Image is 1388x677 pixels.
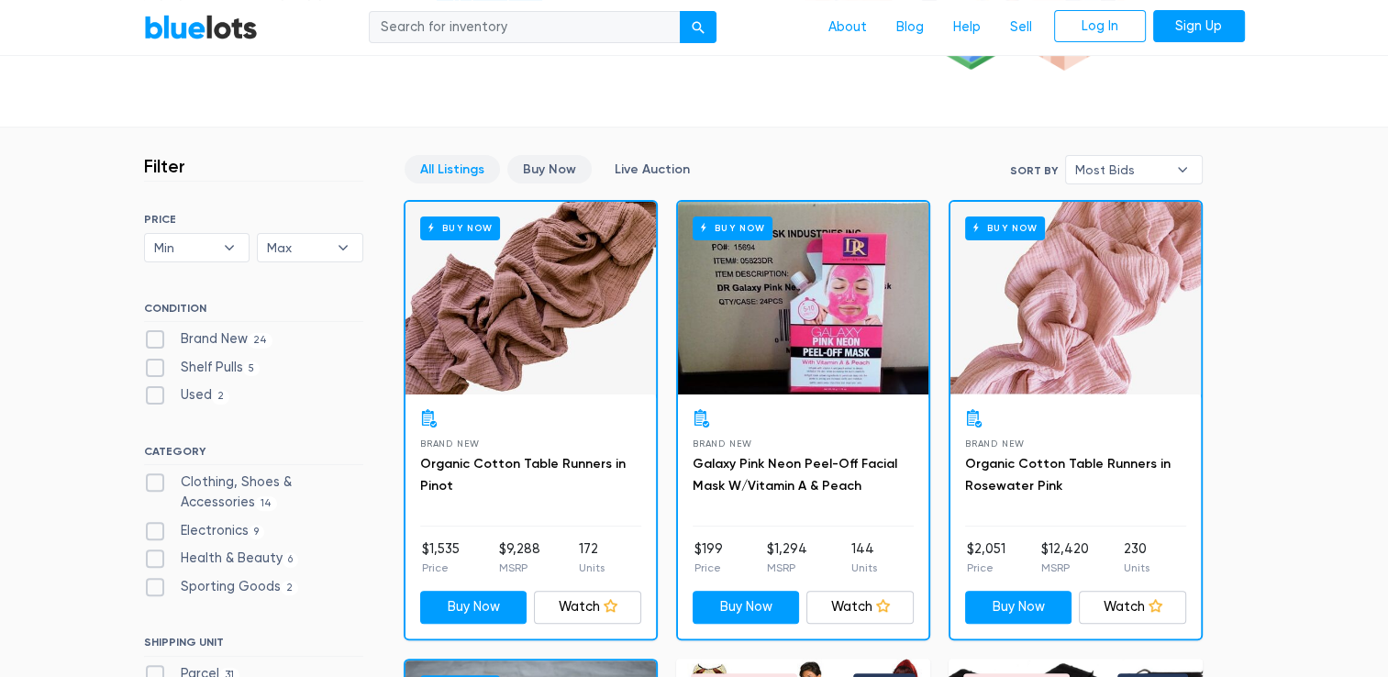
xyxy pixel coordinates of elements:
[249,525,265,539] span: 9
[806,591,914,624] a: Watch
[498,560,539,576] p: MSRP
[1040,560,1088,576] p: MSRP
[144,358,261,378] label: Shelf Pulls
[281,581,299,595] span: 2
[1153,10,1245,43] a: Sign Up
[693,438,752,449] span: Brand New
[144,385,230,405] label: Used
[420,216,500,239] h6: Buy Now
[507,155,592,183] a: Buy Now
[498,539,539,576] li: $9,288
[938,10,995,45] a: Help
[210,234,249,261] b: ▾
[1124,539,1149,576] li: 230
[324,234,362,261] b: ▾
[144,14,258,40] a: BlueLots
[144,549,299,569] label: Health & Beauty
[420,456,626,494] a: Organic Cotton Table Runners in Pinot
[144,636,363,656] h6: SHIPPING UNIT
[965,438,1025,449] span: Brand New
[1054,10,1146,43] a: Log In
[154,234,215,261] span: Min
[814,10,882,45] a: About
[1079,591,1186,624] a: Watch
[255,496,278,511] span: 14
[950,202,1201,394] a: Buy Now
[678,202,928,394] a: Buy Now
[693,216,772,239] h6: Buy Now
[995,10,1047,45] a: Sell
[405,202,656,394] a: Buy Now
[851,560,877,576] p: Units
[965,591,1072,624] a: Buy Now
[579,560,605,576] p: Units
[694,539,723,576] li: $199
[534,591,641,624] a: Watch
[579,539,605,576] li: 172
[144,302,363,322] h6: CONDITION
[693,591,800,624] a: Buy Now
[144,329,273,350] label: Brand New
[599,155,705,183] a: Live Auction
[967,560,1005,576] p: Price
[767,560,807,576] p: MSRP
[1075,156,1167,183] span: Most Bids
[1010,162,1058,179] label: Sort By
[767,539,807,576] li: $1,294
[965,456,1171,494] a: Organic Cotton Table Runners in Rosewater Pink
[1163,156,1202,183] b: ▾
[694,560,723,576] p: Price
[422,560,460,576] p: Price
[212,390,230,405] span: 2
[405,155,500,183] a: All Listings
[144,521,265,541] label: Electronics
[422,539,460,576] li: $1,535
[144,577,299,597] label: Sporting Goods
[144,155,185,177] h3: Filter
[882,10,938,45] a: Blog
[283,552,299,567] span: 6
[144,445,363,465] h6: CATEGORY
[243,361,261,376] span: 5
[248,333,273,348] span: 24
[144,213,363,226] h6: PRICE
[420,591,527,624] a: Buy Now
[267,234,328,261] span: Max
[1124,560,1149,576] p: Units
[967,539,1005,576] li: $2,051
[420,438,480,449] span: Brand New
[693,456,897,494] a: Galaxy Pink Neon Peel-Off Facial Mask W/Vitamin A & Peach
[144,472,363,512] label: Clothing, Shoes & Accessories
[965,216,1045,239] h6: Buy Now
[369,11,681,44] input: Search for inventory
[851,539,877,576] li: 144
[1040,539,1088,576] li: $12,420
